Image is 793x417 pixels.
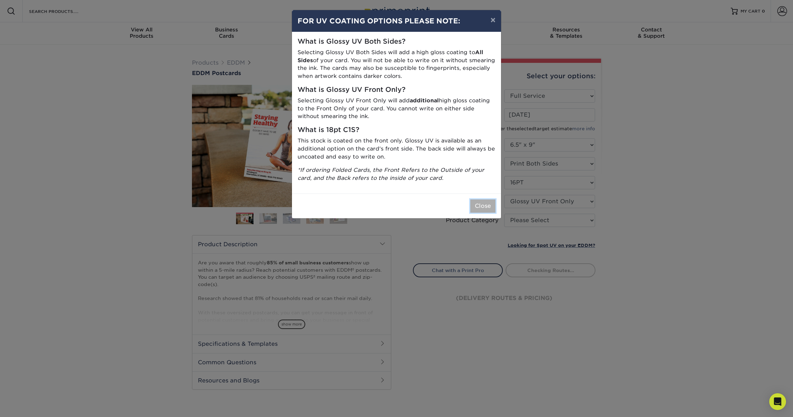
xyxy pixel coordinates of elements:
p: This stock is coated on the front only. Glossy UV is available as an additional option on the car... [298,137,495,161]
h5: What is 18pt C1S? [298,126,495,134]
p: Selecting Glossy UV Front Only will add high gloss coating to the Front Only of your card. You ca... [298,97,495,120]
div: Open Intercom Messenger [769,393,786,410]
button: Close [470,199,495,213]
h5: What is Glossy UV Front Only? [298,86,495,94]
strong: additional [410,97,439,104]
i: *If ordering Folded Cards, the Front Refers to the Outside of your card, and the Back refers to t... [298,167,484,181]
h4: FOR UV COATING OPTIONS PLEASE NOTE: [298,16,495,26]
p: Selecting Glossy UV Both Sides will add a high gloss coating to of your card. You will not be abl... [298,49,495,80]
strong: All Sides [298,49,483,64]
h5: What is Glossy UV Both Sides? [298,38,495,46]
button: × [485,10,501,30]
